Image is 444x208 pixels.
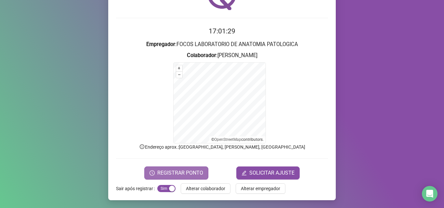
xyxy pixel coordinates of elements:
[186,185,225,192] span: Alterar colaborador
[209,27,235,35] time: 17:01:29
[116,40,328,49] h3: : FOCOS LABORATORIO DE ANATOMIA PATOLOGICA
[422,186,437,202] div: Open Intercom Messenger
[242,170,247,176] span: edit
[139,144,145,150] span: info-circle
[146,41,175,47] strong: Empregador
[249,169,294,177] span: SOLICITAR AJUSTE
[187,52,216,58] strong: Colaborador
[176,72,182,78] button: –
[211,137,264,142] li: © contributors.
[176,65,182,71] button: +
[116,143,328,151] p: Endereço aprox. : [GEOGRAPHIC_DATA], [PERSON_NAME], [GEOGRAPHIC_DATA]
[236,166,300,179] button: editSOLICITAR AJUSTE
[144,166,208,179] button: REGISTRAR PONTO
[241,185,280,192] span: Alterar empregador
[150,170,155,176] span: clock-circle
[214,137,241,142] a: OpenStreetMap
[236,183,285,194] button: Alterar empregador
[157,169,203,177] span: REGISTRAR PONTO
[116,51,328,60] h3: : [PERSON_NAME]
[116,183,157,194] label: Sair após registrar
[181,183,230,194] button: Alterar colaborador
